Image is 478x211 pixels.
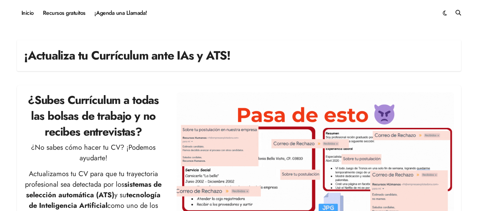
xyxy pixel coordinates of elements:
a: ¡Agenda una Llamada! [90,4,152,23]
a: Inicio [17,4,38,23]
strong: sistemas de selección automática (ATS) [26,179,162,200]
p: ¿No sabes cómo hacer tu CV? ¡Podemos ayudarte! [24,142,163,163]
h2: ¿Subes Currículum a todas las bolsas de trabajo y no recibes entrevistas? [24,92,163,139]
h1: ¡Actualiza tu Currículum ante IAs y ATS! [24,47,231,64]
a: Recursos gratuitos [38,4,90,23]
strong: tecnología de Inteligencia Artificial [29,190,161,211]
